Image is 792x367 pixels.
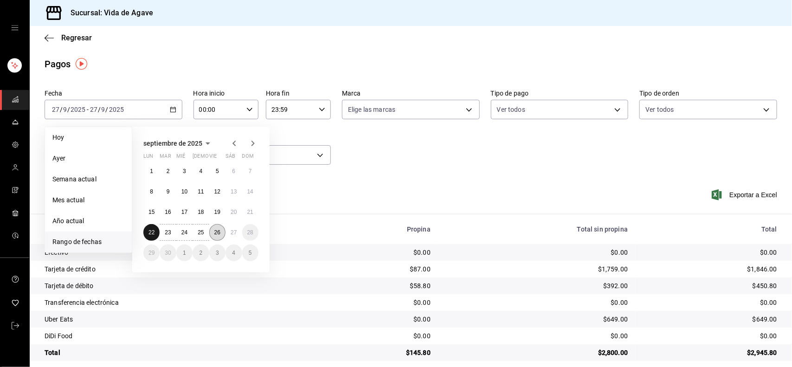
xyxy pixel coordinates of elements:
abbr: viernes [209,153,217,163]
abbr: 3 de octubre de 2025 [216,250,219,256]
div: Pagos [45,57,71,71]
abbr: 16 de septiembre de 2025 [165,209,171,215]
button: open drawer [11,24,19,32]
abbr: 14 de septiembre de 2025 [247,188,253,195]
div: $145.80 [327,348,431,357]
div: Tarjeta de débito [45,281,312,290]
button: 20 de septiembre de 2025 [225,204,242,220]
abbr: 28 de septiembre de 2025 [247,229,253,236]
abbr: 5 de septiembre de 2025 [216,168,219,174]
abbr: jueves [193,153,247,163]
span: Regresar [61,33,92,42]
abbr: 4 de octubre de 2025 [232,250,235,256]
div: Transferencia electrónica [45,298,312,307]
abbr: 30 de septiembre de 2025 [165,250,171,256]
div: Propina [327,225,431,233]
img: Tooltip marker [76,58,87,70]
input: ---- [70,106,86,113]
div: $0.00 [643,248,777,257]
abbr: 9 de septiembre de 2025 [167,188,170,195]
abbr: 29 de septiembre de 2025 [148,250,155,256]
div: $0.00 [327,315,431,324]
div: $2,800.00 [445,348,628,357]
span: septiembre de 2025 [143,140,202,147]
abbr: 5 de octubre de 2025 [249,250,252,256]
label: Fecha [45,90,182,97]
abbr: 8 de septiembre de 2025 [150,188,153,195]
div: $0.00 [445,298,628,307]
button: 10 de septiembre de 2025 [176,183,193,200]
button: 27 de septiembre de 2025 [225,224,242,241]
abbr: 10 de septiembre de 2025 [181,188,187,195]
div: $0.00 [445,248,628,257]
abbr: lunes [143,153,153,163]
abbr: martes [160,153,171,163]
button: 28 de septiembre de 2025 [242,224,258,241]
abbr: 12 de septiembre de 2025 [214,188,220,195]
abbr: 19 de septiembre de 2025 [214,209,220,215]
span: Elige las marcas [348,105,395,114]
div: $649.00 [643,315,777,324]
span: Ver todos [645,105,674,114]
div: Total sin propina [445,225,628,233]
abbr: 15 de septiembre de 2025 [148,209,155,215]
div: $450.80 [643,281,777,290]
abbr: 23 de septiembre de 2025 [165,229,171,236]
button: 4 de octubre de 2025 [225,245,242,261]
button: 25 de septiembre de 2025 [193,224,209,241]
div: $0.00 [327,248,431,257]
div: $0.00 [643,331,777,341]
abbr: 1 de octubre de 2025 [183,250,186,256]
button: 14 de septiembre de 2025 [242,183,258,200]
div: $58.80 [327,281,431,290]
abbr: 17 de septiembre de 2025 [181,209,187,215]
button: 29 de septiembre de 2025 [143,245,160,261]
h3: Sucursal: Vida de Agave [63,7,153,19]
div: Tarjeta de crédito [45,264,312,274]
button: 7 de septiembre de 2025 [242,163,258,180]
div: $0.00 [643,298,777,307]
abbr: 2 de septiembre de 2025 [167,168,170,174]
button: 13 de septiembre de 2025 [225,183,242,200]
button: 6 de septiembre de 2025 [225,163,242,180]
div: $1,759.00 [445,264,628,274]
abbr: 25 de septiembre de 2025 [198,229,204,236]
abbr: 26 de septiembre de 2025 [214,229,220,236]
div: $2,945.80 [643,348,777,357]
button: 8 de septiembre de 2025 [143,183,160,200]
abbr: 20 de septiembre de 2025 [231,209,237,215]
button: 11 de septiembre de 2025 [193,183,209,200]
abbr: 18 de septiembre de 2025 [198,209,204,215]
button: 16 de septiembre de 2025 [160,204,176,220]
button: 2 de septiembre de 2025 [160,163,176,180]
input: -- [101,106,106,113]
label: Hora inicio [193,90,258,97]
button: 4 de septiembre de 2025 [193,163,209,180]
span: / [98,106,101,113]
input: -- [52,106,60,113]
button: 17 de septiembre de 2025 [176,204,193,220]
abbr: 2 de octubre de 2025 [200,250,203,256]
div: $392.00 [445,281,628,290]
button: 1 de octubre de 2025 [176,245,193,261]
span: - [87,106,89,113]
abbr: 3 de septiembre de 2025 [183,168,186,174]
span: Hoy [52,133,124,142]
abbr: 24 de septiembre de 2025 [181,229,187,236]
label: Hora fin [266,90,331,97]
abbr: sábado [225,153,235,163]
abbr: 21 de septiembre de 2025 [247,209,253,215]
button: 19 de septiembre de 2025 [209,204,225,220]
button: 22 de septiembre de 2025 [143,224,160,241]
button: 1 de septiembre de 2025 [143,163,160,180]
abbr: 4 de septiembre de 2025 [200,168,203,174]
button: 12 de septiembre de 2025 [209,183,225,200]
label: Marca [342,90,480,97]
button: 3 de octubre de 2025 [209,245,225,261]
span: Mes actual [52,195,124,205]
abbr: 7 de septiembre de 2025 [249,168,252,174]
div: DiDi Food [45,331,312,341]
div: $0.00 [327,298,431,307]
div: $649.00 [445,315,628,324]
